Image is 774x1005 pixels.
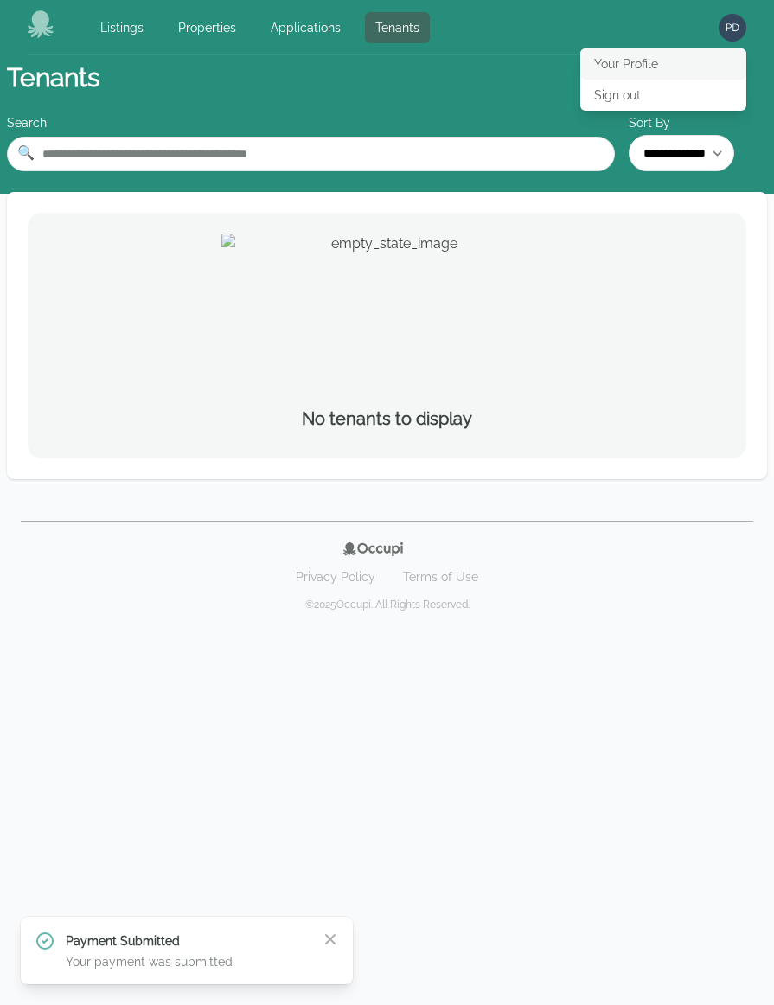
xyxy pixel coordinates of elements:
[580,48,746,80] button: Your Profile
[7,114,615,131] div: Search
[580,80,746,111] button: Sign out
[7,62,767,93] h1: Tenants
[305,598,470,611] p: © 2025 Occupi. All Rights Reserved.
[66,932,308,950] p: Payment Submitted
[221,234,553,400] img: empty_state_image
[365,12,430,43] a: Tenants
[629,114,767,131] label: Sort By
[393,563,489,591] a: Terms of Use
[285,563,386,591] a: Privacy Policy
[66,953,308,970] p: Your payment was submitted
[260,12,351,43] a: Applications
[302,406,472,431] h3: No tenants to display
[168,12,246,43] a: Properties
[90,12,154,43] a: Listings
